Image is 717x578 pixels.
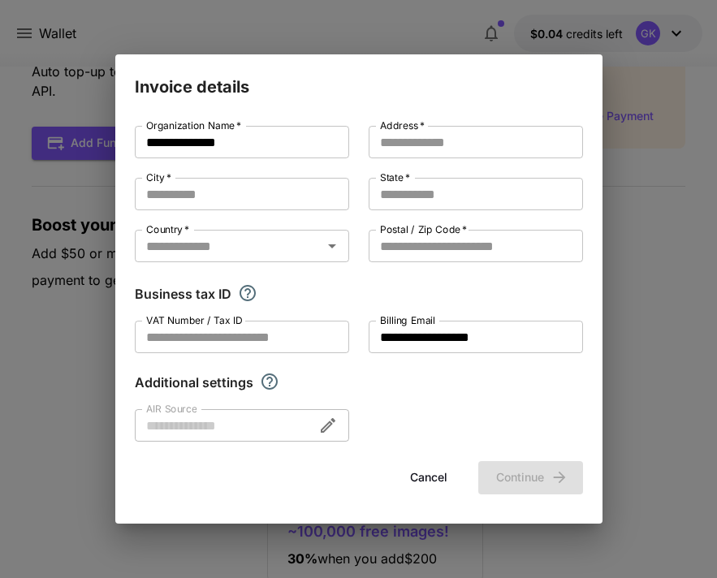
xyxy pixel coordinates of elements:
[146,402,197,416] label: AIR Source
[146,170,171,184] label: City
[380,222,467,236] label: Postal / Zip Code
[260,372,279,391] svg: Explore additional customization settings
[135,284,231,304] p: Business tax ID
[392,461,465,494] button: Cancel
[146,313,243,327] label: VAT Number / Tax ID
[146,222,189,236] label: Country
[115,54,603,100] h2: Invoice details
[135,373,253,392] p: Additional settings
[380,170,410,184] label: State
[380,313,435,327] label: Billing Email
[146,119,241,132] label: Organization Name
[380,119,425,132] label: Address
[238,283,257,303] svg: If you are a business tax registrant, please enter your business tax ID here.
[321,235,343,257] button: Open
